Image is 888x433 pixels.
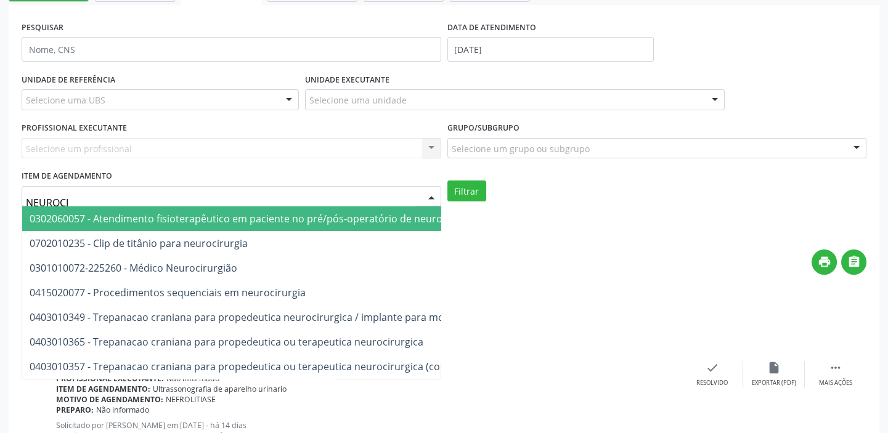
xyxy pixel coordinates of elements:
span: 0301010072-225260 - Médico Neurocirurgião [30,261,237,275]
span: 0403010365 - Trepanacao craniana para propedeutica ou terapeutica neurocirurgica [30,335,423,349]
i: check [706,361,719,374]
i:  [847,255,861,269]
button: print [812,249,837,275]
label: Item de agendamento [22,167,112,186]
i: insert_drive_file [767,361,781,374]
b: Motivo de agendamento: [56,394,163,405]
span: Não informado [96,405,149,415]
button:  [841,249,866,275]
label: PROFISSIONAL EXECUTANTE [22,119,127,138]
span: 0702010235 - Clip de titânio para neurocirurgia [30,237,248,250]
button: Filtrar [447,180,486,201]
span: 0415020077 - Procedimentos sequenciais em neurocirurgia [30,286,306,299]
div: Resolvido [696,379,728,387]
i: print [818,255,831,269]
label: UNIDADE DE REFERÊNCIA [22,70,115,89]
span: Selecione uma UBS [26,94,105,107]
input: Selecione um intervalo [447,37,654,62]
span: Selecione um grupo ou subgrupo [452,142,590,155]
span: NEFROLITIASE [166,394,216,405]
div: Exportar (PDF) [752,379,796,387]
b: Item de agendamento: [56,384,150,394]
input: Nome, CNS [22,37,441,62]
span: 0403010349 - Trepanacao craniana para propedeutica neurocirurgica / implante para monitorizacao pic [30,310,512,324]
input: Selecionar procedimento [26,190,416,215]
label: UNIDADE EXECUTANTE [305,70,389,89]
span: 0302060057 - Atendimento fisioterapêutico em paciente no pré/pós-operatório de neurocirurgia [30,212,478,225]
b: Preparo: [56,405,94,415]
label: PESQUISAR [22,18,63,37]
span: 0403010357 - Trepanacao craniana para propedeutica ou terapeutica neurocirurgica (com tecnica com... [30,360,560,373]
i:  [829,361,842,374]
div: Mais ações [819,379,852,387]
label: Grupo/Subgrupo [447,119,519,138]
span: Selecione uma unidade [309,94,407,107]
span: Ultrassonografia de aparelho urinario [153,384,287,394]
label: DATA DE ATENDIMENTO [447,18,536,37]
